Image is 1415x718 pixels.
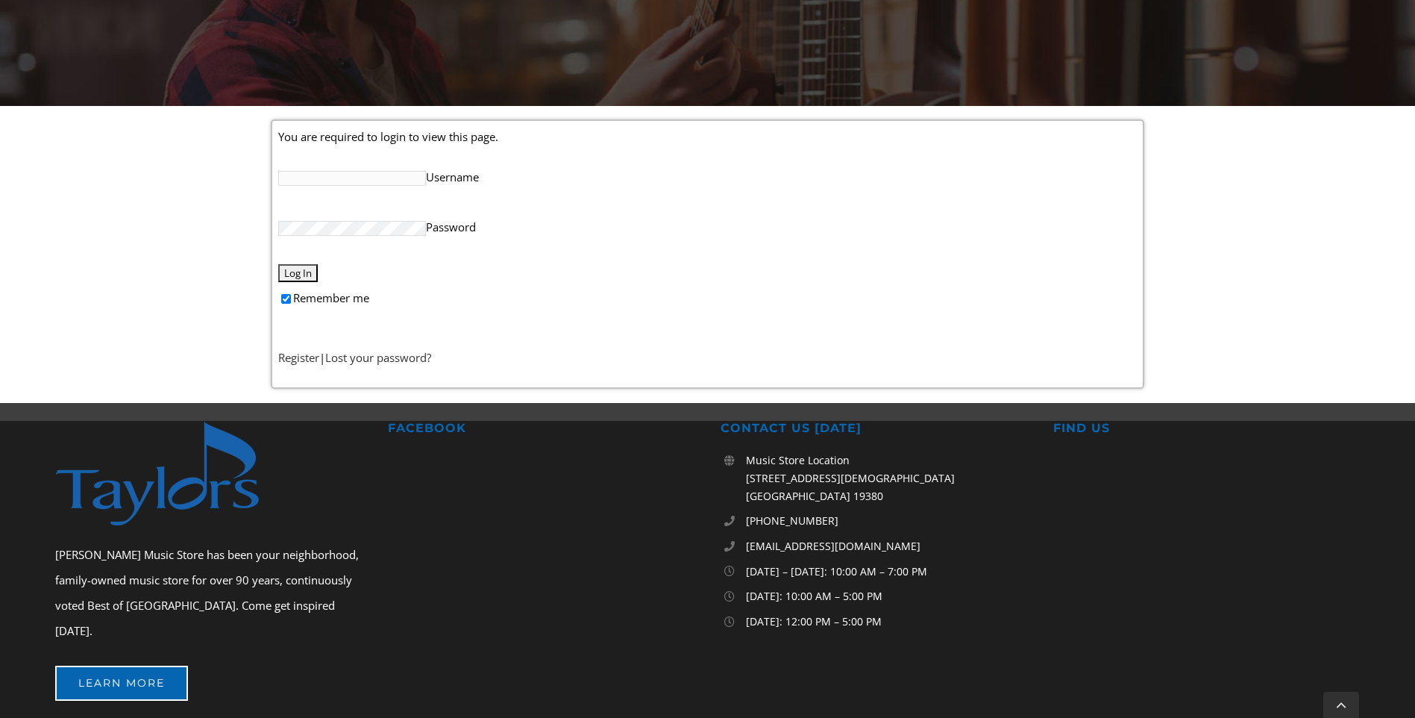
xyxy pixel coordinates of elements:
label: Password [278,212,1137,243]
h2: FIND US [1053,421,1360,437]
a: [EMAIL_ADDRESS][DOMAIN_NAME] [746,537,1027,555]
p: [DATE]: 12:00 PM – 5:00 PM [746,613,1027,631]
span: Learn More [78,677,165,690]
p: [DATE] – [DATE]: 10:00 AM – 7:00 PM [746,563,1027,581]
input: Remember me [281,294,291,304]
input: Log In [278,264,318,282]
label: Remember me [278,282,1137,313]
p: Music Store Location [STREET_ADDRESS][DEMOGRAPHIC_DATA] [GEOGRAPHIC_DATA] 19380 [746,452,1027,505]
p: | [278,348,1137,367]
span: [EMAIL_ADDRESS][DOMAIN_NAME] [746,539,920,553]
img: footer-logo [55,421,290,527]
input: Username [278,171,426,186]
h2: FACEBOOK [388,421,694,437]
a: Lost your password? [325,350,431,365]
input: Password [278,221,426,236]
label: Username [278,161,1137,192]
a: [PHONE_NUMBER] [746,512,1027,530]
h2: CONTACT US [DATE] [721,421,1027,437]
a: Learn More [55,666,188,701]
p: You are required to login to view this page. [278,127,1137,146]
span: [PERSON_NAME] Music Store has been your neighborhood, family-owned music store for over 90 years,... [55,547,359,638]
a: Register [278,350,319,365]
p: [DATE]: 10:00 AM – 5:00 PM [746,587,1027,605]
